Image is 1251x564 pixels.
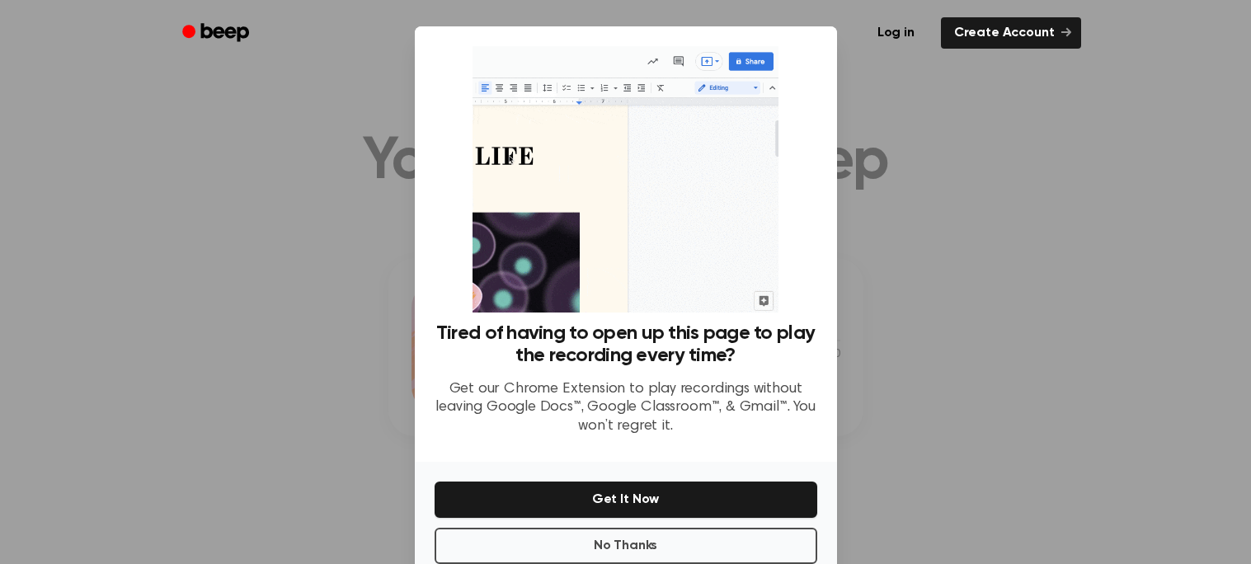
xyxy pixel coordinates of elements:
[171,17,264,49] a: Beep
[941,17,1081,49] a: Create Account
[435,528,817,564] button: No Thanks
[435,380,817,436] p: Get our Chrome Extension to play recordings without leaving Google Docs™, Google Classroom™, & Gm...
[435,482,817,518] button: Get It Now
[861,14,931,52] a: Log in
[435,322,817,367] h3: Tired of having to open up this page to play the recording every time?
[473,46,778,313] img: Beep extension in action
